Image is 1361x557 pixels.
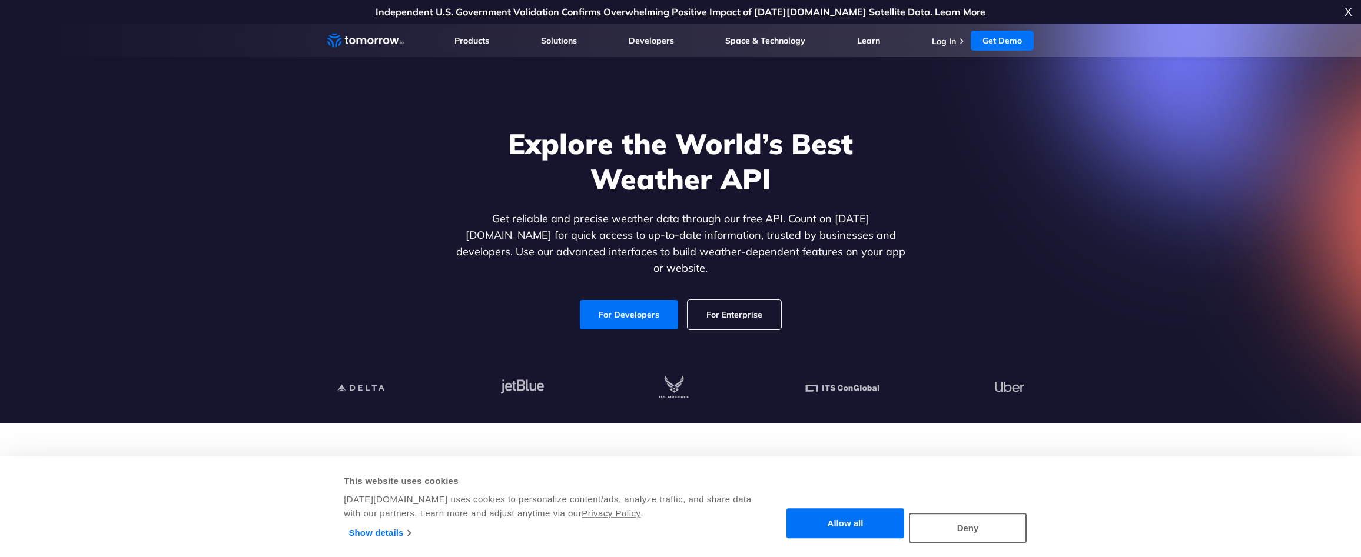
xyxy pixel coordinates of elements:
[909,513,1027,543] button: Deny
[580,300,678,329] a: For Developers
[349,524,411,542] a: Show details
[688,300,781,329] a: For Enterprise
[629,35,674,46] a: Developers
[327,32,404,49] a: Home link
[541,35,577,46] a: Solutions
[857,35,880,46] a: Learn
[376,6,985,18] a: Independent U.S. Government Validation Confirms Overwhelming Positive Impact of [DATE][DOMAIN_NAM...
[454,35,489,46] a: Products
[453,126,908,196] h1: Explore the World’s Best Weather API
[725,35,805,46] a: Space & Technology
[582,508,640,518] a: Privacy Policy
[344,492,753,521] div: [DATE][DOMAIN_NAME] uses cookies to personalize content/ads, analyze traffic, and share data with...
[932,36,956,46] a: Log In
[971,31,1034,51] a: Get Demo
[786,509,904,539] button: Allow all
[344,474,753,488] div: This website uses cookies
[453,211,908,276] p: Get reliable and precise weather data through our free API. Count on [DATE][DOMAIN_NAME] for quic...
